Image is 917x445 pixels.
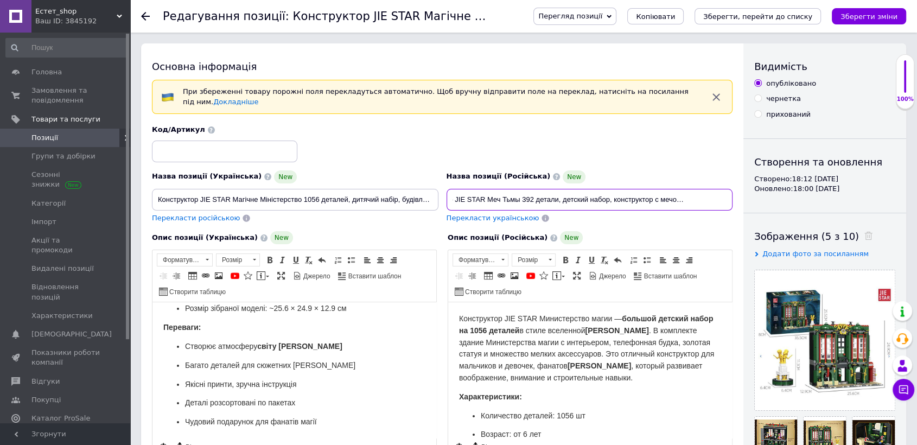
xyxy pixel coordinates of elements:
span: Характеристики [31,311,93,321]
a: Зображення [213,270,225,282]
a: Вставити шаблон [336,270,403,282]
span: Конструктор JIE STAR Министерство магии — в стиле вселенной . В комплекте здание Министерства маг... [11,12,266,80]
span: Опис позиції (Українська) [152,233,258,241]
span: Позиції [31,133,58,143]
button: Чат з покупцем [893,379,914,400]
div: Зображення (5 з 10) [754,230,895,243]
div: 100% [896,96,914,103]
span: [DEMOGRAPHIC_DATA] [31,329,112,339]
a: Збільшити відступ [170,270,182,282]
span: При збереженні товару порожні поля перекладуться автоматично. Щоб вручну відправити поле на перек... [183,87,689,106]
a: Видалити форматування [598,254,610,266]
input: Наприклад, H&M жіноча сукня зелена 38 розмір вечірня максі з блискітками [447,189,733,211]
span: Джерело [302,272,330,281]
span: Форматування [453,254,498,266]
span: Відгуки [31,377,60,386]
a: Додати відео з YouTube [525,270,537,282]
span: Перегляд позиції [538,12,602,20]
a: Збільшити відступ [466,270,478,282]
a: Докладніше [213,98,258,106]
iframe: Редактор, 18C66560-A5FD-4325-9FC5-B7B411B6DF3A [152,302,436,438]
a: Форматування [453,253,508,266]
span: Групи та добірки [31,151,95,161]
a: Створити таблицю [453,285,523,297]
a: Вставити/Редагувати посилання (Ctrl+L) [495,270,507,282]
input: Наприклад, H&M жіноча сукня зелена 38 розмір вечірня максі з блискітками [152,189,438,211]
span: Возраст: от 6 лет [33,128,93,136]
a: Максимізувати [275,270,287,282]
input: Пошук [5,38,128,58]
span: Перекласти українською [447,214,539,222]
a: Джерело [291,270,332,282]
span: Розмір [216,254,249,266]
a: Підкреслений (Ctrl+U) [290,254,302,266]
a: Форматування [157,253,213,266]
span: Покупці [31,395,61,405]
iframe: Редактор, 0A39C4E6-89B6-4B53-B924-C733AE30B4D9 [448,302,732,438]
a: Таблиця [187,270,199,282]
a: По правому краю [683,254,695,266]
span: Джерело [597,272,626,281]
strong: [PERSON_NAME] [137,24,200,33]
a: Жирний (Ctrl+B) [559,254,571,266]
a: Таблиця [482,270,494,282]
div: Повернутися назад [141,12,150,21]
div: Створення та оновлення [754,155,895,169]
a: Повернути (Ctrl+Z) [612,254,623,266]
div: опубліковано [766,79,816,88]
span: Розмір [512,254,545,266]
a: Додати відео з YouTube [229,270,241,282]
a: Розмір [512,253,556,266]
a: По правому краю [387,254,399,266]
a: Повернути (Ctrl+Z) [316,254,328,266]
div: Ваш ID: 3845192 [35,16,130,26]
a: Вставити/видалити нумерований список [628,254,640,266]
span: Копіювати [636,12,675,21]
span: Категорії [31,199,66,208]
span: Количество деталей: 1056 шт [33,109,137,118]
span: Відновлення позицій [31,282,100,302]
span: Створити таблицю [168,288,226,297]
span: Форматування [157,254,202,266]
span: Додати фото за посиланням [762,250,869,258]
a: Вставити повідомлення [551,270,566,282]
div: Видимість [754,60,895,73]
a: Максимізувати [571,270,583,282]
div: Створено: 18:12 [DATE] [754,174,895,184]
span: Створити таблицю [463,288,521,297]
div: чернетка [766,94,801,104]
span: Код/Артикул [152,125,205,133]
div: Основна інформація [152,60,733,73]
a: Вставити/видалити нумерований список [332,254,344,266]
span: Замовлення та повідомлення [31,86,100,105]
img: :flag-ua: [161,91,174,104]
span: Сезонні знижки [31,170,100,189]
span: Каталог ProSale [31,414,90,423]
a: Вставити повідомлення [255,270,271,282]
a: По центру [374,254,386,266]
a: Створити таблицю [157,285,227,297]
a: Жирний (Ctrl+B) [264,254,276,266]
i: Зберегти зміни [840,12,897,21]
span: New [270,231,293,244]
span: Товари та послуги [31,115,100,124]
strong: большой детский набор на 1056 деталей [11,12,265,33]
a: Розмір [216,253,260,266]
span: New [560,231,583,244]
a: Видалити форматування [303,254,315,266]
div: прихований [766,110,811,119]
span: Імпорт [31,217,56,227]
span: Назва позиції (Українська) [152,172,262,180]
a: Вставити/видалити маркований список [345,254,357,266]
span: Естет_shop [35,7,117,16]
span: Вставити шаблон [347,272,402,281]
a: По лівому краю [657,254,669,266]
a: Вставити шаблон [632,270,699,282]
